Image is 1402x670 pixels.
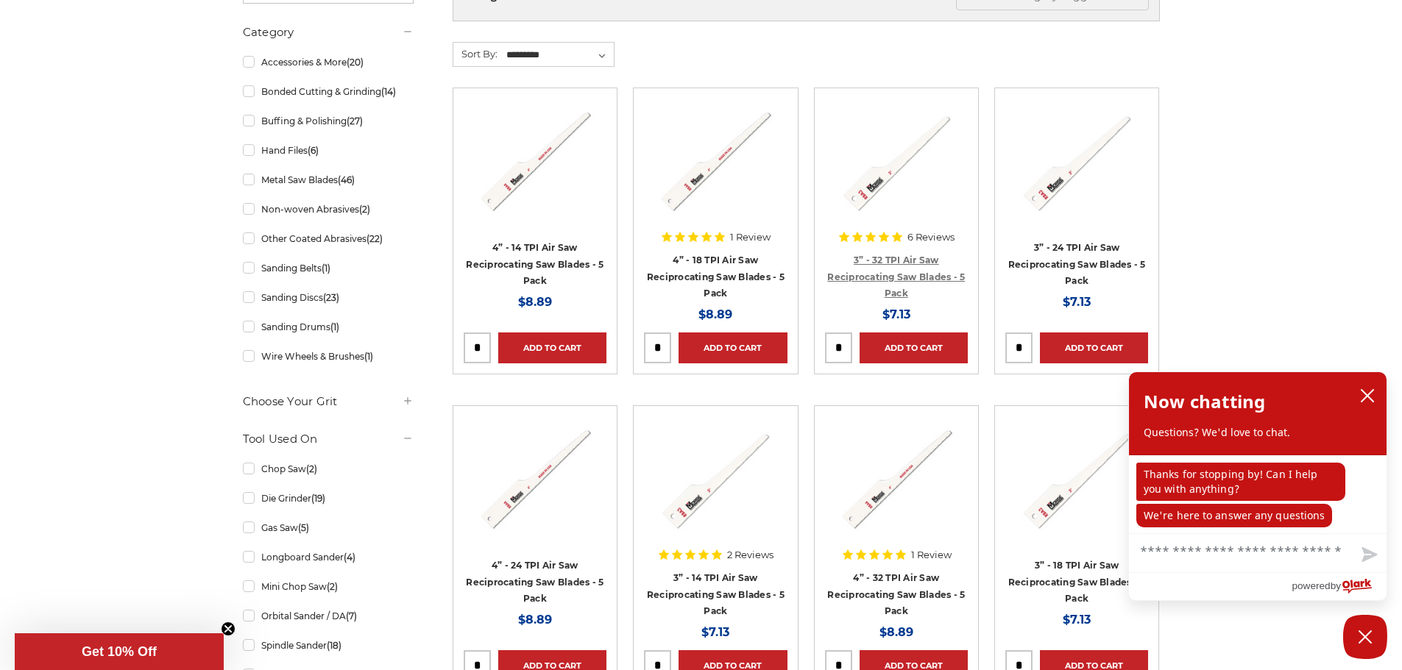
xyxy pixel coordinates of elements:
[825,416,968,559] a: 32 TPI Air Saw Reciprocating Blade 4"
[381,86,396,97] span: (14)
[243,285,414,310] a: Sanding Discs
[911,550,952,560] span: 1 Review
[1144,425,1372,440] p: Questions? We'd love to chat.
[1356,385,1379,407] button: close chatbox
[359,204,370,215] span: (2)
[330,321,339,332] span: (1)
[1005,416,1148,559] a: 3" Air Saw blade for pneumatic reciprocating saw - 18 TPI
[243,167,414,193] a: Metal Saw Blades
[1129,455,1387,533] div: chat
[323,292,339,303] span: (23)
[860,332,968,363] a: Add to Cart
[298,522,309,533] span: (5)
[243,79,414,104] a: Bonded Cutting & Grinding
[344,552,355,563] span: (4)
[656,416,774,534] img: 3" Air Saw blade for pneumatic sawzall 14 TPI
[15,633,224,670] div: Get 10% OffClose teaser
[647,254,785,299] a: 4” - 18 TPI Air Saw Reciprocating Saw Blades - 5 Pack
[327,581,338,592] span: (2)
[364,351,373,362] span: (1)
[1008,560,1146,604] a: 3” - 18 TPI Air Saw Reciprocating Saw Blades - 5 Pack
[347,115,363,126] span: (27)
[656,99,774,216] img: 4" reciprocating pneumatic Air saw blade by Morse 18 TPI
[453,43,498,65] label: Sort By:
[1018,99,1136,216] img: 3" Reciprocating Air Saw blade for pneumatic saw - 24 TPI
[243,393,414,410] h5: Choose Your Grit
[1136,463,1345,501] p: Thanks for stopping by! Can I help you with anything?
[1343,615,1387,659] button: Close Chatbox
[644,99,787,241] a: 4" reciprocating pneumatic Air saw blade by Morse 18 TPI
[347,57,364,68] span: (20)
[518,295,552,309] span: $8.89
[466,242,603,286] a: 4” - 14 TPI Air Saw Reciprocating Saw Blades - 5 Pack
[1292,577,1330,595] span: powered
[879,625,913,639] span: $8.89
[243,226,414,252] a: Other Coated Abrasives
[838,416,955,534] img: 32 TPI Air Saw Reciprocating Blade 4"
[243,632,414,658] a: Spindle Sander
[243,430,414,448] h5: Tool Used On
[243,544,414,570] a: Longboard Sander
[1350,538,1387,572] button: Send message
[730,232,771,242] span: 1 Review
[498,332,606,363] a: Add to Cart
[243,255,414,281] a: Sanding Belts
[221,621,236,636] button: Close teaser
[1005,99,1148,241] a: 3" Reciprocating Air Saw blade for pneumatic saw - 24 TPI
[679,332,787,363] a: Add to Cart
[1008,242,1146,286] a: 3” - 24 TPI Air Saw Reciprocating Saw Blades - 5 Pack
[1063,295,1091,309] span: $7.13
[827,572,965,616] a: 4” - 32 TPI Air Saw Reciprocating Saw Blades - 5 Pack
[1136,504,1332,527] p: We're here to answer any questions
[322,263,330,274] span: (1)
[1018,416,1136,534] img: 3" Air Saw blade for pneumatic reciprocating saw - 18 TPI
[1292,573,1387,600] a: Powered by Olark
[1128,371,1387,601] div: olark chatbox
[243,343,414,369] a: Wire Wheels & Brushes
[243,485,414,511] a: Die Grinder
[1144,387,1265,416] h2: Now chatting
[825,99,968,241] a: 3" sheet metal Air Saw blade for pneumatic sawzall 32 TPI
[327,640,341,651] span: (18)
[1331,577,1341,595] span: by
[367,233,383,244] span: (22)
[1063,613,1091,627] span: $7.13
[907,232,955,242] span: 6 Reviews
[243,138,414,163] a: Hand Files
[243,456,414,482] a: Chop Saw
[243,196,414,222] a: Non-woven Abrasives
[1040,332,1148,363] a: Add to Cart
[882,307,910,321] span: $7.13
[464,99,606,241] a: 4" Air Saw blade for pneumatic sawzall 14 TPI
[647,572,785,616] a: 3” - 14 TPI Air Saw Reciprocating Saw Blades - 5 Pack
[838,99,955,216] img: 3" sheet metal Air Saw blade for pneumatic sawzall 32 TPI
[243,574,414,599] a: Mini Chop Saw
[698,307,732,321] span: $8.89
[727,550,773,560] span: 2 Reviews
[243,49,414,75] a: Accessories & More
[518,613,552,627] span: $8.89
[243,515,414,541] a: Gas Saw
[464,416,606,559] a: 4" Air Saw blade for pneumatic recip saw 24 TPI
[466,560,603,604] a: 4” - 24 TPI Air Saw Reciprocating Saw Blades - 5 Pack
[243,108,414,134] a: Buffing & Polishing
[701,625,729,639] span: $7.13
[311,493,325,504] span: (19)
[308,145,319,156] span: (6)
[644,416,787,559] a: 3" Air Saw blade for pneumatic sawzall 14 TPI
[243,314,414,340] a: Sanding Drums
[476,416,594,534] img: 4" Air Saw blade for pneumatic recip saw 24 TPI
[338,174,355,185] span: (46)
[346,610,357,621] span: (7)
[243,603,414,629] a: Orbital Sander / DA
[476,99,594,216] img: 4" Air Saw blade for pneumatic sawzall 14 TPI
[243,24,414,41] h5: Category
[504,44,614,66] select: Sort By:
[82,644,157,659] span: Get 10% Off
[827,254,965,299] a: 3” - 32 TPI Air Saw Reciprocating Saw Blades - 5 Pack
[306,463,317,474] span: (2)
